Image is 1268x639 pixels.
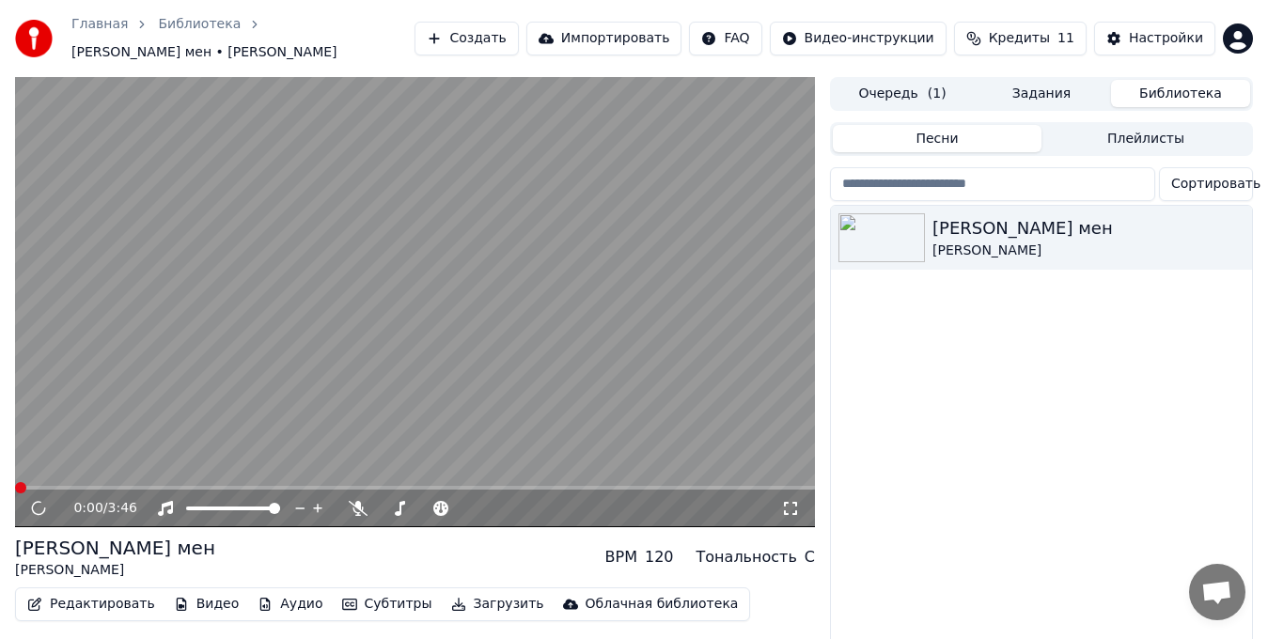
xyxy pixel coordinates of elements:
[1094,22,1215,55] button: Настройки
[71,43,337,62] span: [PERSON_NAME] мен • [PERSON_NAME]
[250,591,330,617] button: Аудио
[972,80,1111,107] button: Задания
[932,215,1245,242] div: [PERSON_NAME] мен
[71,15,415,62] nav: breadcrumb
[73,499,102,518] span: 0:00
[645,546,674,569] div: 120
[697,546,797,569] div: Тональность
[15,535,215,561] div: [PERSON_NAME] мен
[158,15,241,34] a: Библиотека
[335,591,440,617] button: Субтитры
[989,29,1050,48] span: Кредиты
[108,499,137,518] span: 3:46
[20,591,163,617] button: Редактировать
[805,546,815,569] div: C
[526,22,682,55] button: Импортировать
[1111,80,1250,107] button: Библиотека
[833,80,972,107] button: Очередь
[833,125,1041,152] button: Песни
[444,591,552,617] button: Загрузить
[71,15,128,34] a: Главная
[770,22,947,55] button: Видео-инструкции
[415,22,518,55] button: Создать
[1041,125,1250,152] button: Плейлисты
[15,20,53,57] img: youka
[1171,175,1260,194] span: Сортировать
[73,499,118,518] div: /
[166,591,247,617] button: Видео
[1189,564,1245,620] div: Открытый чат
[1057,29,1074,48] span: 11
[586,595,739,614] div: Облачная библиотека
[928,85,947,103] span: ( 1 )
[605,546,637,569] div: BPM
[954,22,1087,55] button: Кредиты11
[689,22,761,55] button: FAQ
[15,561,215,580] div: [PERSON_NAME]
[932,242,1245,260] div: [PERSON_NAME]
[1129,29,1203,48] div: Настройки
